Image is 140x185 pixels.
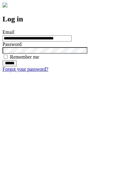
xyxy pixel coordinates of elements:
a: Forgot your password? [2,66,48,72]
img: logo-4e3dc11c47720685a147b03b5a06dd966a58ff35d612b21f08c02c0306f2b779.png [2,2,7,7]
h2: Log in [2,15,138,23]
label: Password [2,42,21,47]
label: Email [2,29,14,35]
label: Remember me [10,54,39,60]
